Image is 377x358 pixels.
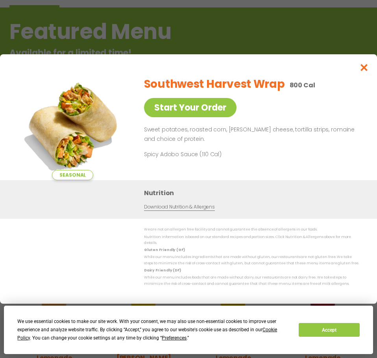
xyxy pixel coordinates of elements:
a: Download Nutrition & Allergens [144,203,215,211]
p: We are not an allergen free facility and cannot guarantee the absence of allergens in our foods. [144,227,361,233]
h2: Southwest Harvest Wrap [144,76,285,92]
h3: Nutrition [144,188,365,198]
p: Sweet potatoes, roasted corn, [PERSON_NAME] cheese, tortilla strips, romaine and choice of protein. [144,125,358,144]
a: Start Your Order [144,98,237,117]
strong: Dairy Friendly (DF) [144,268,181,273]
p: Spicy Adobo Sauce (110 Cal) [144,150,290,159]
p: 800 Cal [290,80,315,90]
button: Close modal [351,54,377,81]
p: While our menu includes foods that are made without dairy, our restaurants are not dairy free. We... [144,275,361,287]
img: Featured product photo for Southwest Harvest Wrap [18,70,128,180]
strong: Gluten Friendly (GF) [144,247,185,252]
div: Cookie Consent Prompt [4,306,373,354]
button: Accept [299,323,359,337]
span: Preferences [162,335,187,341]
p: Nutrition information is based on our standard recipes and portion sizes. Click Nutrition & Aller... [144,234,361,246]
p: While our menu includes ingredients that are made without gluten, our restaurants are not gluten ... [144,254,361,266]
span: Seasonal [52,170,93,180]
div: We use essential cookies to make our site work. With your consent, we may also use non-essential ... [17,317,289,342]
